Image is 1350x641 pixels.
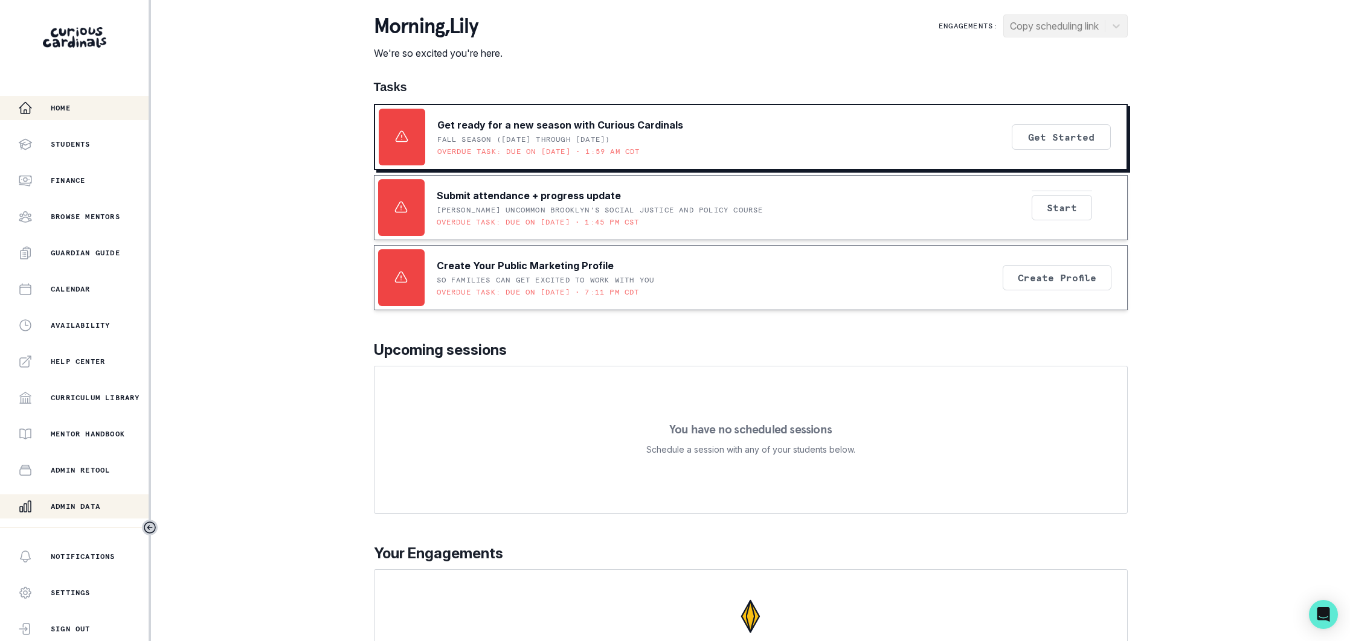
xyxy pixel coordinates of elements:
p: Overdue task: Due on [DATE] • 1:59 AM CDT [437,147,640,156]
p: Notifications [51,552,115,561]
p: Availability [51,320,110,330]
p: Curriculum Library [51,393,140,403]
p: Get ready for a new season with Curious Cardinals [437,118,683,132]
p: Engagements: [939,21,998,31]
button: Create Profile [1003,265,1111,290]
p: SO FAMILIES CAN GET EXCITED TO WORK WITH YOU [437,275,655,285]
p: Schedule a session with any of your students below. [646,442,855,457]
p: Students [51,139,91,149]
p: Your Engagements [374,543,1128,564]
p: Guardian Guide [51,248,120,258]
p: Fall Season ([DATE] through [DATE]) [437,135,611,144]
p: Upcoming sessions [374,339,1128,361]
p: Create Your Public Marketing Profile [437,258,614,273]
p: Browse Mentors [51,212,120,222]
p: Admin Data [51,502,100,511]
h1: Tasks [374,80,1128,94]
p: Overdue task: Due on [DATE] • 7:11 PM CDT [437,287,640,297]
p: Mentor Handbook [51,429,125,439]
p: morning , Lily [374,14,503,39]
p: [PERSON_NAME] UNCOMMON Brooklyn's Social Justice and Policy Course [437,205,763,215]
p: Help Center [51,357,105,366]
p: Home [51,103,71,113]
p: We're so excited you're here. [374,46,503,60]
p: Calendar [51,284,91,294]
p: Overdue task: Due on [DATE] • 1:45 PM CST [437,217,640,227]
img: Curious Cardinals Logo [43,27,106,48]
button: Toggle sidebar [142,520,158,535]
button: Get Started [1012,124,1111,150]
p: Submit attendance + progress update [437,188,621,203]
p: Sign Out [51,624,91,634]
p: Admin Retool [51,465,110,475]
p: You have no scheduled sessions [669,423,832,435]
p: Finance [51,176,85,185]
button: Start [1032,195,1092,220]
div: Open Intercom Messenger [1309,600,1338,629]
p: Settings [51,588,91,598]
